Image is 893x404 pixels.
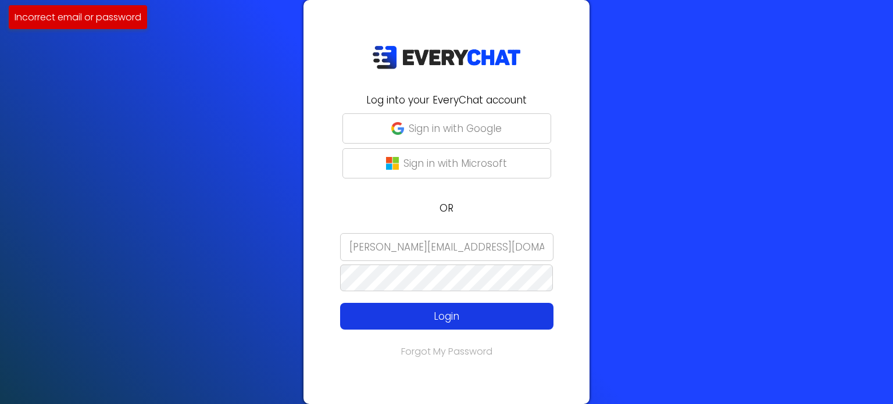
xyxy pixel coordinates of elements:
[403,156,507,171] p: Sign in with Microsoft
[342,148,551,178] button: Sign in with Microsoft
[409,121,502,136] p: Sign in with Google
[401,345,492,358] a: Forgot My Password
[310,201,583,216] p: OR
[391,122,404,135] img: google-g.png
[372,45,521,69] img: EveryChat_logo_dark.png
[310,92,583,108] h2: Log into your EveryChat account
[342,113,551,144] button: Sign in with Google
[340,233,553,261] input: Email
[15,10,141,24] p: Incorrect email or password
[386,157,399,170] img: microsoft-logo.png
[362,309,532,324] p: Login
[340,303,553,330] button: Login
